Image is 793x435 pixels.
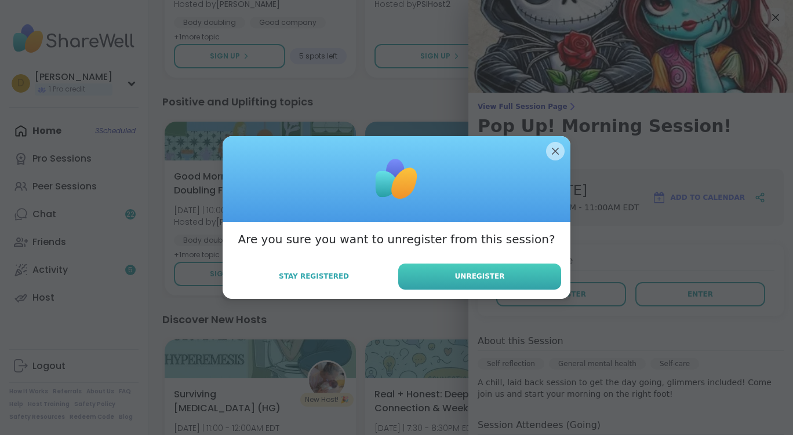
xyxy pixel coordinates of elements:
[238,231,555,247] h3: Are you sure you want to unregister from this session?
[455,271,505,282] span: Unregister
[232,264,396,288] button: Stay Registered
[279,271,349,282] span: Stay Registered
[398,264,561,290] button: Unregister
[368,150,425,208] img: ShareWell Logomark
